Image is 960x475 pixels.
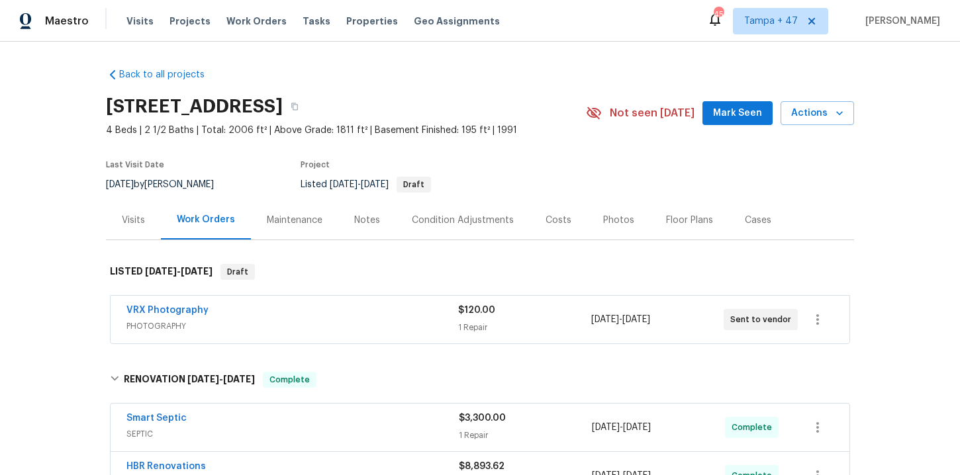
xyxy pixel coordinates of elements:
[732,421,777,434] span: Complete
[126,320,458,333] span: PHOTOGRAPHY
[126,427,459,441] span: SEPTIC
[106,359,854,401] div: RENOVATION [DATE]-[DATE]Complete
[223,374,255,384] span: [DATE]
[591,315,619,324] span: [DATE]
[412,214,514,227] div: Condition Adjustments
[110,264,213,280] h6: LISTED
[301,161,330,169] span: Project
[622,315,650,324] span: [DATE]
[126,15,154,28] span: Visits
[745,214,771,227] div: Cases
[791,105,843,122] span: Actions
[226,15,287,28] span: Work Orders
[106,177,230,193] div: by [PERSON_NAME]
[781,101,854,126] button: Actions
[222,265,254,279] span: Draft
[106,161,164,169] span: Last Visit Date
[592,423,620,432] span: [DATE]
[145,267,177,276] span: [DATE]
[106,100,283,113] h2: [STREET_ADDRESS]
[106,68,233,81] a: Back to all projects
[744,15,798,28] span: Tampa + 47
[124,372,255,388] h6: RENOVATION
[666,214,713,227] div: Floor Plans
[303,17,330,26] span: Tasks
[177,213,235,226] div: Work Orders
[603,214,634,227] div: Photos
[330,180,358,189] span: [DATE]
[181,267,213,276] span: [DATE]
[126,413,187,423] a: Smart Septic
[361,180,389,189] span: [DATE]
[106,251,854,293] div: LISTED [DATE]-[DATE]Draft
[610,107,695,120] span: Not seen [DATE]
[283,95,307,118] button: Copy Address
[267,214,322,227] div: Maintenance
[301,180,431,189] span: Listed
[122,214,145,227] div: Visits
[187,374,255,384] span: -
[592,421,651,434] span: -
[458,306,495,315] span: $120.00
[459,413,506,423] span: $3,300.00
[458,321,591,334] div: 1 Repair
[187,374,219,384] span: [DATE]
[398,181,430,189] span: Draft
[106,180,134,189] span: [DATE]
[546,214,571,227] div: Costs
[106,124,586,137] span: 4 Beds | 2 1/2 Baths | Total: 2006 ft² | Above Grade: 1811 ft² | Basement Finished: 195 ft² | 1991
[860,15,940,28] span: [PERSON_NAME]
[714,8,723,21] div: 455
[145,267,213,276] span: -
[623,423,651,432] span: [DATE]
[459,429,592,442] div: 1 Repair
[330,180,389,189] span: -
[346,15,398,28] span: Properties
[730,313,796,326] span: Sent to vendor
[126,306,209,315] a: VRX Photography
[169,15,211,28] span: Projects
[126,462,206,471] a: HBR Renovations
[459,462,504,471] span: $8,893.62
[45,15,89,28] span: Maestro
[414,15,500,28] span: Geo Assignments
[264,373,315,386] span: Complete
[354,214,380,227] div: Notes
[713,105,762,122] span: Mark Seen
[591,313,650,326] span: -
[702,101,773,126] button: Mark Seen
